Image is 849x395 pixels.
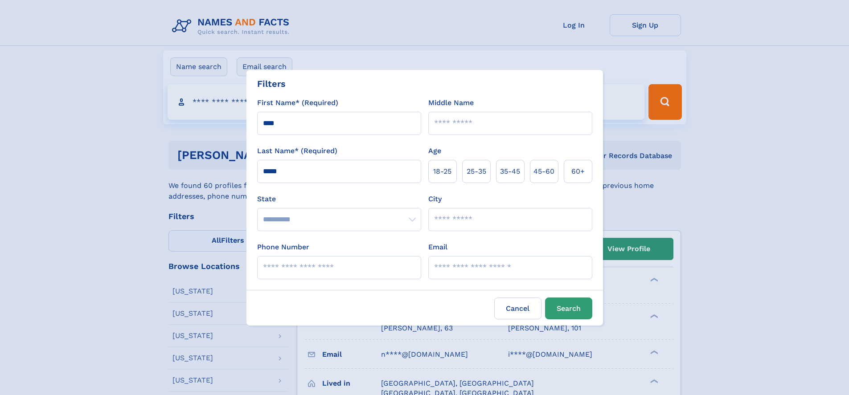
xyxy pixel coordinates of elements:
[428,194,442,204] label: City
[433,166,451,177] span: 18‑25
[500,166,520,177] span: 35‑45
[257,242,309,252] label: Phone Number
[428,146,441,156] label: Age
[467,166,486,177] span: 25‑35
[428,98,474,108] label: Middle Name
[257,77,286,90] div: Filters
[545,297,592,319] button: Search
[533,166,554,177] span: 45‑60
[257,194,421,204] label: State
[494,297,541,319] label: Cancel
[428,242,447,252] label: Email
[257,98,338,108] label: First Name* (Required)
[257,146,337,156] label: Last Name* (Required)
[571,166,585,177] span: 60+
